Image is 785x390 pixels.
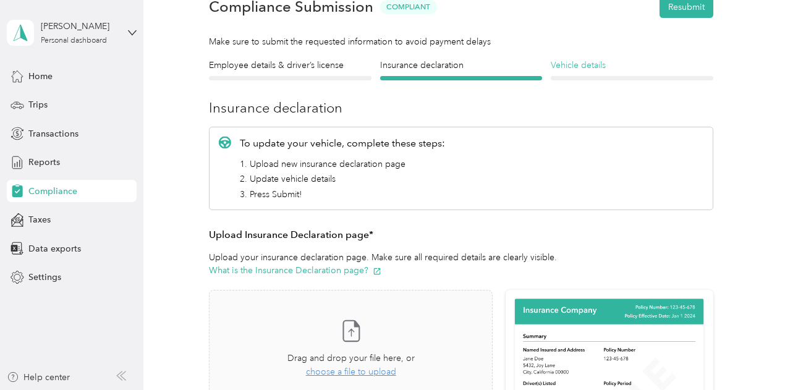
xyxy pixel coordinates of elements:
button: Help center [7,371,70,384]
div: Personal dashboard [41,37,107,45]
span: Compliance [28,185,77,198]
span: Taxes [28,213,51,226]
h4: Insurance declaration [380,59,543,72]
h3: Insurance declaration [209,98,713,118]
h4: Employee details & driver’s license [209,59,371,72]
h3: Upload Insurance Declaration page* [209,227,713,243]
span: Drag and drop your file here, or [287,353,415,363]
span: Data exports [28,242,81,255]
li: 2. Update vehicle details [240,172,445,185]
span: Settings [28,271,61,284]
span: Trips [28,98,48,111]
div: Make sure to submit the requested information to avoid payment delays [209,35,713,48]
li: 1. Upload new insurance declaration page [240,158,445,171]
span: Home [28,70,53,83]
span: Reports [28,156,60,169]
div: [PERSON_NAME] [41,20,118,33]
span: choose a file to upload [306,367,396,377]
span: Transactions [28,127,78,140]
button: What is the Insurance Declaration page? [209,264,381,277]
p: To update your vehicle, complete these steps: [240,136,445,151]
li: 3. Press Submit! [240,188,445,201]
p: Upload your insurance declaration page. Make sure all required details are clearly visible. [209,251,713,277]
h4: Vehicle details [551,59,713,72]
iframe: Everlance-gr Chat Button Frame [716,321,785,390]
